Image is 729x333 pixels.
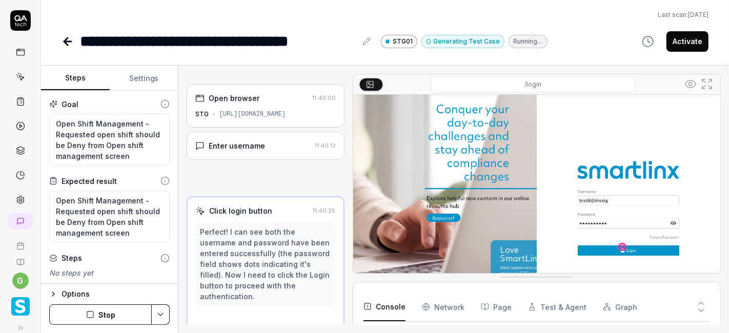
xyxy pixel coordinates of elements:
[509,35,548,48] div: Running…
[62,288,170,300] div: Options
[393,37,413,46] span: STG01
[699,76,715,92] button: Open in full screen
[12,273,29,289] button: g
[49,304,152,325] button: Stop
[421,35,504,48] button: Generating Test Case
[195,110,209,119] div: STG
[4,234,36,250] a: Book a call with us
[49,288,170,300] button: Options
[62,253,82,263] div: Steps
[4,250,36,266] a: Documentation
[315,142,336,149] time: 11:40:12
[658,10,708,19] button: Last scan:[DATE]
[422,293,464,321] button: Network
[688,11,708,18] time: [DATE]
[62,99,78,110] div: Goal
[4,289,36,318] button: Smartlinx Logo
[666,31,708,52] button: Activate
[219,110,286,119] div: [URL][DOMAIN_NAME]
[312,94,336,101] time: 11:40:00
[209,205,272,216] div: Click login button
[603,293,637,321] button: Graph
[636,31,660,52] button: View version history
[11,297,30,316] img: Smartlinx Logo
[682,76,699,92] button: Show all interative elements
[41,66,110,91] button: Steps
[381,34,417,48] a: STG01
[8,213,33,230] a: New conversation
[49,267,170,278] div: No steps yet
[353,95,720,324] img: Screenshot
[363,293,406,321] button: Console
[528,293,586,321] button: Test & Agent
[110,66,178,91] button: Settings
[481,293,512,321] button: Page
[313,207,335,214] time: 11:40:25
[209,93,259,103] div: Open browser
[209,140,265,151] div: Enter username
[658,10,708,19] span: Last scan:
[62,176,117,186] div: Expected result
[200,226,331,302] div: Perfect! I can see both the username and password have been entered successfully (the password fi...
